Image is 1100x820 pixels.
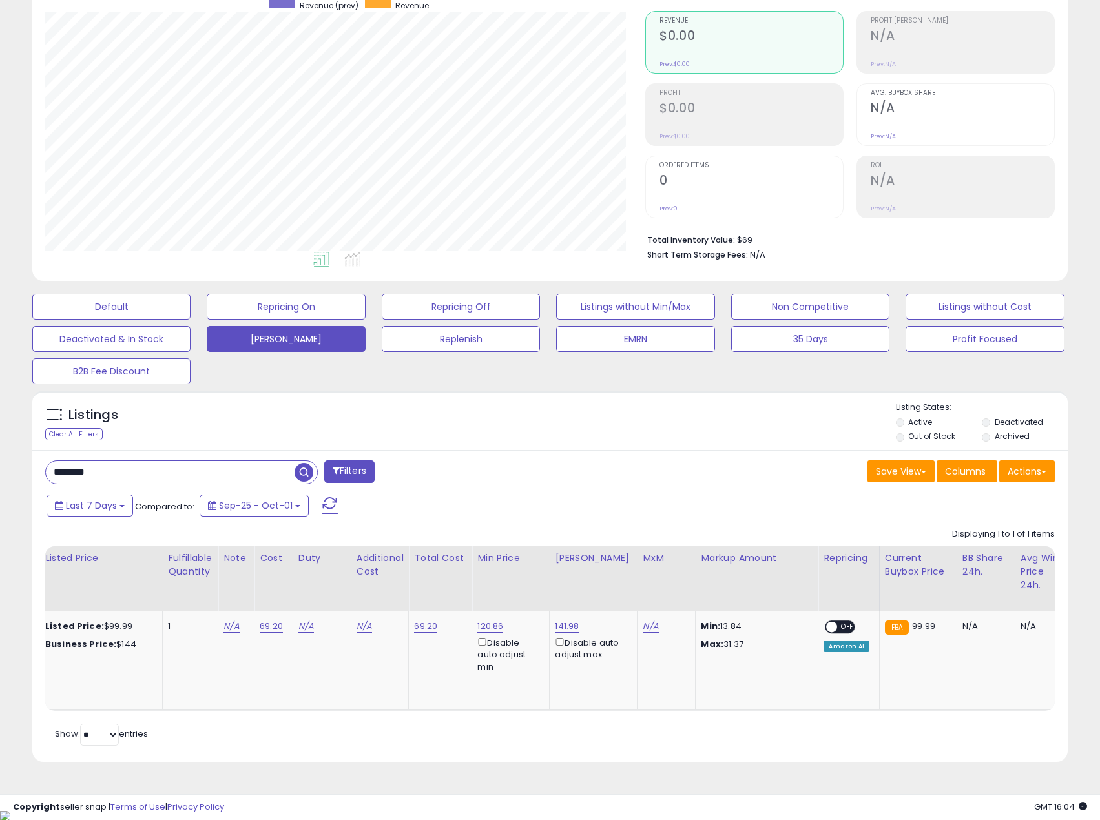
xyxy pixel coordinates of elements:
[1021,620,1063,632] div: N/A
[477,620,503,633] a: 120.86
[47,495,133,517] button: Last 7 Days
[871,132,896,140] small: Prev: N/A
[324,460,375,483] button: Filters
[13,801,224,814] div: seller snap | |
[45,428,103,440] div: Clear All Filters
[995,416,1043,427] label: Deactivated
[1034,801,1087,813] span: 2025-10-9 16:04 GMT
[701,551,813,565] div: Markup Amount
[32,326,191,352] button: Deactivated & In Stock
[555,620,579,633] a: 141.98
[659,173,843,190] h2: 0
[647,234,735,245] b: Total Inventory Value:
[871,101,1054,118] h2: N/A
[896,402,1068,414] p: Listing States:
[110,801,165,813] a: Terms of Use
[659,17,843,25] span: Revenue
[701,638,723,650] strong: Max:
[207,294,365,320] button: Repricing On
[298,551,346,565] div: Duty
[207,326,365,352] button: [PERSON_NAME]
[357,620,372,633] a: N/A
[414,551,466,565] div: Total Cost
[13,801,60,813] strong: Copyright
[223,551,249,565] div: Note
[45,620,104,632] b: Listed Price:
[659,132,690,140] small: Prev: $0.00
[701,620,720,632] strong: Min:
[906,326,1064,352] button: Profit Focused
[871,28,1054,46] h2: N/A
[68,406,118,424] h5: Listings
[701,620,808,632] p: 13.84
[908,416,932,427] label: Active
[659,162,843,169] span: Ordered Items
[659,90,843,97] span: Profit
[962,620,1005,632] div: N/A
[838,622,858,633] span: OFF
[871,162,1054,169] span: ROI
[168,620,208,632] div: 1
[871,60,896,68] small: Prev: N/A
[962,551,1010,579] div: BB Share 24h.
[750,249,765,261] span: N/A
[908,431,955,442] label: Out of Stock
[293,546,351,611] th: CSV column name: cust_attr_1_Duty
[912,620,935,632] span: 99.99
[200,495,309,517] button: Sep-25 - Oct-01
[556,326,714,352] button: EMRN
[382,326,540,352] button: Replenish
[45,620,152,632] div: $99.99
[167,801,224,813] a: Privacy Policy
[477,635,539,673] div: Disable auto adjust min
[66,499,117,512] span: Last 7 Days
[701,639,808,650] p: 31.37
[824,641,869,652] div: Amazon AI
[647,231,1045,247] li: $69
[659,28,843,46] h2: $0.00
[260,551,287,565] div: Cost
[643,551,690,565] div: MxM
[477,551,544,565] div: Min Price
[45,638,116,650] b: Business Price:
[647,249,748,260] b: Short Term Storage Fees:
[659,60,690,68] small: Prev: $0.00
[871,173,1054,190] h2: N/A
[871,90,1054,97] span: Avg. Buybox Share
[357,551,404,579] div: Additional Cost
[885,620,909,635] small: FBA
[824,551,873,565] div: Repricing
[1021,551,1068,592] div: Avg Win Price 24h.
[219,499,293,512] span: Sep-25 - Oct-01
[32,358,191,384] button: B2B Fee Discount
[995,431,1030,442] label: Archived
[223,620,239,633] a: N/A
[298,620,314,633] a: N/A
[260,620,283,633] a: 69.20
[871,205,896,212] small: Prev: N/A
[168,551,213,579] div: Fulfillable Quantity
[555,635,627,661] div: Disable auto adjust max
[382,294,540,320] button: Repricing Off
[45,551,157,565] div: Listed Price
[659,205,678,212] small: Prev: 0
[32,294,191,320] button: Default
[937,460,997,482] button: Columns
[45,639,152,650] div: $144
[556,294,714,320] button: Listings without Min/Max
[867,460,935,482] button: Save View
[952,528,1055,540] div: Displaying 1 to 1 of 1 items
[731,326,889,352] button: 35 Days
[731,294,889,320] button: Non Competitive
[945,465,986,478] span: Columns
[135,500,194,513] span: Compared to:
[643,620,658,633] a: N/A
[555,551,632,565] div: [PERSON_NAME]
[871,17,1054,25] span: Profit [PERSON_NAME]
[885,551,951,579] div: Current Buybox Price
[659,101,843,118] h2: $0.00
[906,294,1064,320] button: Listings without Cost
[409,546,472,611] th: CSV column name: cust_attr_3_Total Cost
[414,620,437,633] a: 69.20
[999,460,1055,482] button: Actions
